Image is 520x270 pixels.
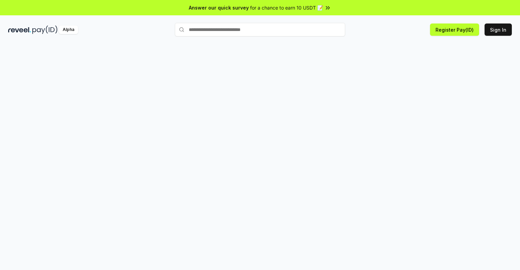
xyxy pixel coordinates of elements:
[485,23,512,36] button: Sign In
[8,26,31,34] img: reveel_dark
[250,4,323,11] span: for a chance to earn 10 USDT 📝
[430,23,479,36] button: Register Pay(ID)
[32,26,58,34] img: pay_id
[59,26,78,34] div: Alpha
[189,4,249,11] span: Answer our quick survey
